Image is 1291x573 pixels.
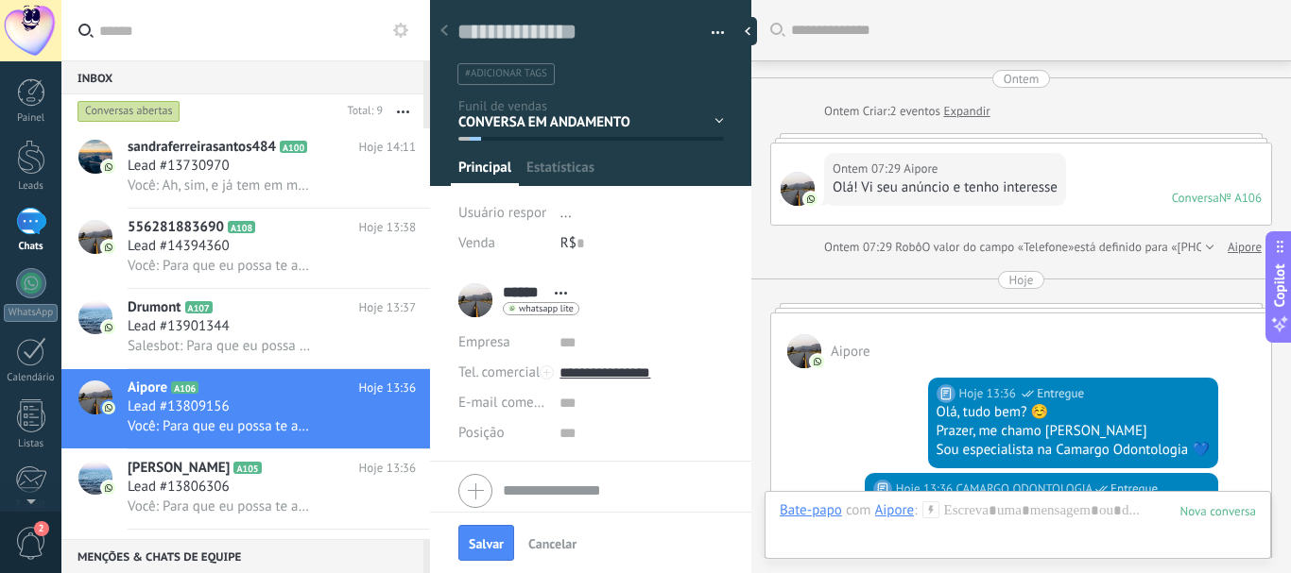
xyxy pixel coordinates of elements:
[875,501,915,518] div: Aipore
[943,102,990,121] a: Expandir
[1270,263,1289,307] span: Copilot
[4,180,59,193] div: Leads
[811,355,824,368] img: com.amocrm.amocrmwa.svg
[128,459,230,478] span: [PERSON_NAME]
[61,209,430,288] a: avataricon556281883690A108Hoje 13:38Lead #14394360Você: Para que eu possa te atender melhor, você...
[340,102,383,121] div: Total: 9
[824,238,895,257] div: Ontem 07:29
[128,237,230,256] span: Lead #14394360
[465,67,547,80] span: #adicionar tags
[4,112,59,125] div: Painel
[34,521,49,536] span: 2
[359,379,416,397] span: Hoje 13:36
[128,497,312,515] span: Você: Para que eu possa te atender melhor, você tem perca de dentes ou está sentindo alguma dor? ☺️
[937,441,1211,460] div: Sou especialista na Camargo Odontologia 💙
[4,241,59,253] div: Chats
[519,304,574,313] span: whatsapp lite
[526,159,594,186] span: Estatísticas
[890,102,940,121] span: 2 eventos
[61,60,423,94] div: Inbox
[560,228,724,259] div: R$
[233,462,261,474] span: A105
[458,234,495,252] span: Venda
[102,481,115,495] img: icon
[458,426,504,440] span: Posição
[955,480,1093,498] span: CAMARGO ODONTOLOGIA (Seção de vendas)
[1074,238,1281,257] span: está definido para «[PHONE_NUMBER]»
[1228,238,1262,257] a: Aipore
[61,289,430,368] a: avatariconDrumontA107Hoje 13:37Lead #13901344Salesbot: Para que eu possa entender melhor, você es...
[128,177,312,194] span: Você: Ah, sim, e já tem em mente se prefere próteses ou implantes?
[458,198,546,228] div: Usuário responsável
[102,401,115,414] img: icon
[469,537,504,550] span: Salvar
[895,239,921,255] span: Robô
[128,397,230,416] span: Lead #13809156
[128,337,312,355] span: Salesbot: Para que eu possa entender melhor, você está procurando por algum procedimento no momen...
[4,372,59,384] div: Calendário
[102,321,115,334] img: icon
[458,159,511,186] span: Principal
[458,363,540,381] span: Tel. comercial
[61,449,430,529] a: avataricon[PERSON_NAME]A105Hoje 13:36Lead #13806306Você: Para que eu possa te atender melhor, voc...
[128,218,224,237] span: 556281883690
[831,343,870,361] span: Aipore
[61,539,423,573] div: Menções & Chats de equipe
[738,17,757,45] div: ocultar
[128,257,312,275] span: Você: Para que eu possa te atender melhor, você tem perca de dentes ou está sentindo alguma dor? ☺️
[4,438,59,450] div: Listas
[128,138,276,157] span: sandraferreirasantos484
[128,157,230,176] span: Lead #13730970
[1110,480,1158,498] span: Entregue
[560,204,572,222] span: ...
[846,501,871,520] span: com
[458,525,514,561] button: Salvar
[102,160,115,174] img: icon
[804,193,818,206] img: com.amocrm.amocrmwa.svg
[359,218,416,237] span: Hoje 13:38
[128,379,167,397] span: Aipore
[1172,190,1219,206] div: Conversa
[458,204,580,222] span: Usuário responsável
[128,417,312,435] span: Você: Para que eu possa te atender melhor, você tem perca de dentes ou está sentindo alguma dor? ☺️
[228,221,255,233] span: A108
[458,394,559,412] span: E-mail comercial
[171,381,198,394] span: A106
[61,369,430,448] a: avatariconAiporeA106Hoje 13:36Lead #13809156Você: Para que eu possa te atender melhor, você tem p...
[914,501,917,520] span: :
[521,528,584,558] button: Cancelar
[937,403,1211,422] div: Olá, tudo bem? ☺️
[833,160,904,178] div: Ontem 07:29
[937,422,1211,441] div: Prazer, me chamo [PERSON_NAME]
[128,478,230,497] span: Lead #13806306
[128,317,230,336] span: Lead #13901344
[359,298,416,317] span: Hoje 13:37
[787,334,821,368] span: Aipore
[128,298,181,317] span: Drumont
[1037,384,1084,403] span: Entregue
[904,160,938,178] span: Aipore
[383,94,423,128] button: Mais
[458,328,545,358] div: Empresa
[102,241,115,254] img: icon
[824,102,990,121] div: Criar:
[280,141,307,153] span: A100
[359,459,416,478] span: Hoje 13:36
[185,301,213,313] span: A107
[1009,271,1034,289] div: Hoje
[1004,70,1039,88] div: Ontem
[896,480,956,498] div: Hoje 13:36
[833,178,1058,197] div: Olá! Vi seu anúncio e tenho interesse
[824,102,863,121] div: Ontem
[61,128,430,208] a: avatariconsandraferreirasantos484A100Hoje 14:11Lead #13730970Você: Ah, sim, e já tem em mente se ...
[528,537,577,550] span: Cancelar
[458,358,540,388] button: Tel. comercial
[1219,190,1262,206] div: № A106
[781,172,815,206] span: Aipore
[77,100,181,123] div: Conversas abertas
[458,388,545,418] button: E-mail comercial
[359,138,416,157] span: Hoje 14:11
[458,418,545,448] div: Posição
[458,228,546,259] div: Venda
[959,384,1020,403] div: Hoje 13:36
